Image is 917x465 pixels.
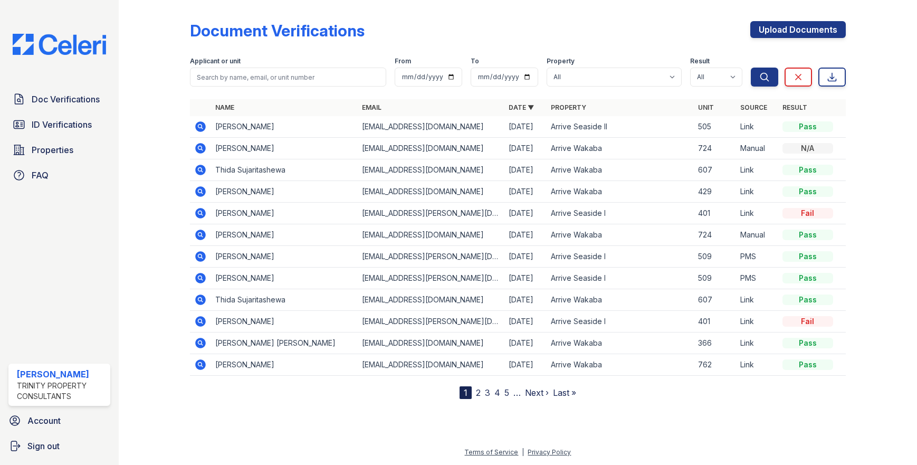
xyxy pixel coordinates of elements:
td: 509 [694,246,736,268]
span: Doc Verifications [32,93,100,106]
td: 762 [694,354,736,376]
a: Date ▼ [509,103,534,111]
span: Sign out [27,440,60,452]
td: [PERSON_NAME] [211,311,358,333]
td: [PERSON_NAME] [211,138,358,159]
span: ID Verifications [32,118,92,131]
td: PMS [736,246,778,268]
td: 429 [694,181,736,203]
a: Source [740,103,767,111]
a: Properties [8,139,110,160]
td: [EMAIL_ADDRESS][DOMAIN_NAME] [358,181,504,203]
td: 401 [694,311,736,333]
td: Arrive Wakaba [547,138,693,159]
td: 509 [694,268,736,289]
div: Pass [782,121,833,132]
td: [DATE] [504,268,547,289]
a: 3 [485,387,490,398]
td: [EMAIL_ADDRESS][DOMAIN_NAME] [358,289,504,311]
td: 724 [694,138,736,159]
td: Link [736,203,778,224]
td: [DATE] [504,311,547,333]
div: Fail [782,208,833,219]
td: [DATE] [504,289,547,311]
div: Pass [782,295,833,305]
td: Arrive Wakaba [547,289,693,311]
a: Doc Verifications [8,89,110,110]
div: | [522,448,524,456]
div: N/A [782,143,833,154]
span: … [513,386,521,399]
td: [PERSON_NAME] [211,246,358,268]
td: [PERSON_NAME] [211,354,358,376]
div: Pass [782,273,833,283]
a: 5 [504,387,509,398]
label: Applicant or unit [190,57,241,65]
span: Account [27,414,61,427]
td: Link [736,333,778,354]
td: [PERSON_NAME] [211,224,358,246]
td: Arrive Wakaba [547,181,693,203]
label: To [471,57,479,65]
td: Link [736,159,778,181]
td: Arrive Wakaba [547,159,693,181]
td: 607 [694,289,736,311]
td: [DATE] [504,354,547,376]
td: Link [736,311,778,333]
a: Terms of Service [464,448,518,456]
a: Upload Documents [750,21,846,38]
td: [EMAIL_ADDRESS][PERSON_NAME][DOMAIN_NAME] [358,246,504,268]
div: Trinity Property Consultants [17,381,106,402]
td: [PERSON_NAME] [PERSON_NAME] [211,333,358,354]
td: [DATE] [504,116,547,138]
a: Email [362,103,381,111]
td: [EMAIL_ADDRESS][DOMAIN_NAME] [358,138,504,159]
td: [EMAIL_ADDRESS][DOMAIN_NAME] [358,224,504,246]
div: Pass [782,359,833,370]
td: [DATE] [504,181,547,203]
a: Result [782,103,807,111]
label: From [395,57,411,65]
td: [PERSON_NAME] [211,203,358,224]
label: Property [547,57,575,65]
div: Pass [782,251,833,262]
a: Last » [553,387,576,398]
td: [EMAIL_ADDRESS][DOMAIN_NAME] [358,116,504,138]
td: Link [736,354,778,376]
td: Thida Sujaritashewa [211,289,358,311]
input: Search by name, email, or unit number [190,68,386,87]
td: Arrive Wakaba [547,354,693,376]
td: 366 [694,333,736,354]
td: Manual [736,224,778,246]
td: [EMAIL_ADDRESS][DOMAIN_NAME] [358,333,504,354]
td: Arrive Seaside I [547,268,693,289]
div: 1 [460,386,472,399]
label: Result [690,57,710,65]
td: [PERSON_NAME] [211,181,358,203]
td: [PERSON_NAME] [211,116,358,138]
td: Arrive Wakaba [547,333,693,354]
td: [EMAIL_ADDRESS][DOMAIN_NAME] [358,159,504,181]
td: 505 [694,116,736,138]
a: Sign out [4,435,114,457]
a: Privacy Policy [528,448,571,456]
div: Pass [782,338,833,348]
td: 724 [694,224,736,246]
td: Arrive Seaside II [547,116,693,138]
td: Manual [736,138,778,159]
td: Arrive Seaside I [547,246,693,268]
span: FAQ [32,169,49,182]
td: [PERSON_NAME] [211,268,358,289]
td: Link [736,116,778,138]
td: [DATE] [504,246,547,268]
td: [DATE] [504,159,547,181]
td: 401 [694,203,736,224]
div: [PERSON_NAME] [17,368,106,381]
td: [DATE] [504,333,547,354]
td: [EMAIL_ADDRESS][PERSON_NAME][DOMAIN_NAME] [358,203,504,224]
a: Account [4,410,114,431]
a: Next › [525,387,549,398]
span: Properties [32,144,73,156]
div: Pass [782,186,833,197]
